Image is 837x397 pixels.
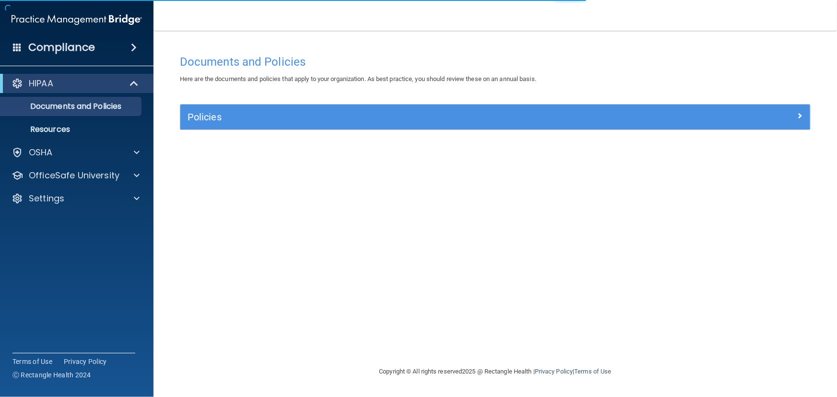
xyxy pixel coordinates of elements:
[28,41,95,54] h4: Compliance
[12,170,140,181] a: OfficeSafe University
[64,357,107,366] a: Privacy Policy
[12,10,142,29] img: PMB logo
[535,368,573,375] a: Privacy Policy
[574,368,611,375] a: Terms of Use
[180,75,536,82] span: Here are the documents and policies that apply to your organization. As best practice, you should...
[29,78,53,89] p: HIPAA
[12,147,140,158] a: OSHA
[6,102,137,111] p: Documents and Policies
[12,78,139,89] a: HIPAA
[6,125,137,134] p: Resources
[12,193,140,204] a: Settings
[12,370,91,380] span: Ⓒ Rectangle Health 2024
[188,109,803,125] a: Policies
[29,170,119,181] p: OfficeSafe University
[671,329,825,367] iframe: Drift Widget Chat Controller
[320,356,671,387] div: Copyright © All rights reserved 2025 @ Rectangle Health | |
[188,112,646,122] h5: Policies
[29,147,53,158] p: OSHA
[180,56,811,68] h4: Documents and Policies
[12,357,52,366] a: Terms of Use
[29,193,64,204] p: Settings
